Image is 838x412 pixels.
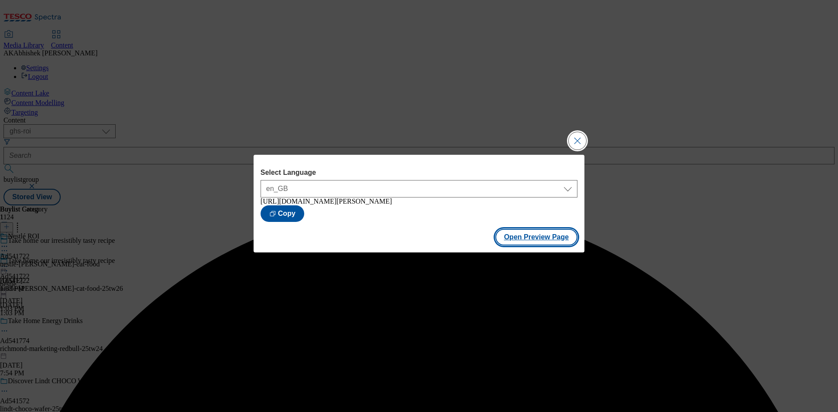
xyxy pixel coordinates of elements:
div: [URL][DOMAIN_NAME][PERSON_NAME] [261,197,577,205]
label: Select Language [261,169,577,177]
button: Close Modal [569,132,586,150]
div: Modal [254,155,584,252]
button: Open Preview Page [495,229,578,245]
button: Copy [261,205,304,222]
